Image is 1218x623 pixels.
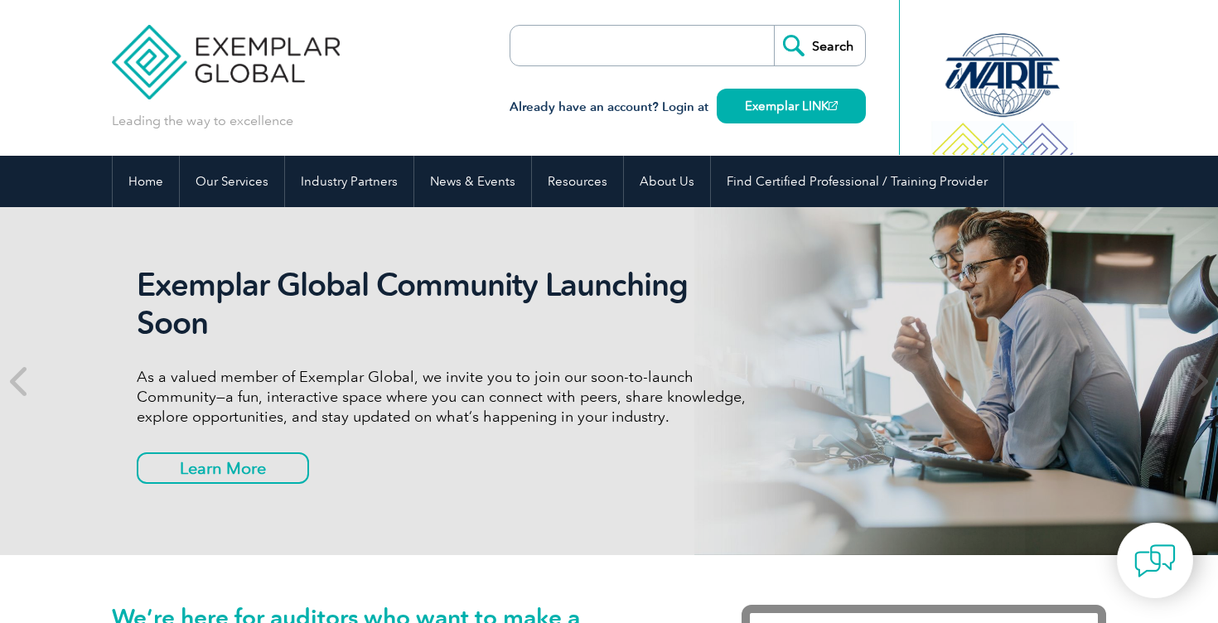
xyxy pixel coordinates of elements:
[180,156,284,207] a: Our Services
[137,266,758,342] h2: Exemplar Global Community Launching Soon
[137,367,758,427] p: As a valued member of Exemplar Global, we invite you to join our soon-to-launch Community—a fun, ...
[414,156,531,207] a: News & Events
[285,156,413,207] a: Industry Partners
[113,156,179,207] a: Home
[112,112,293,130] p: Leading the way to excellence
[717,89,866,123] a: Exemplar LINK
[774,26,865,65] input: Search
[829,101,838,110] img: open_square.png
[532,156,623,207] a: Resources
[1134,540,1176,582] img: contact-chat.png
[510,97,866,118] h3: Already have an account? Login at
[137,452,309,484] a: Learn More
[624,156,710,207] a: About Us
[711,156,1003,207] a: Find Certified Professional / Training Provider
